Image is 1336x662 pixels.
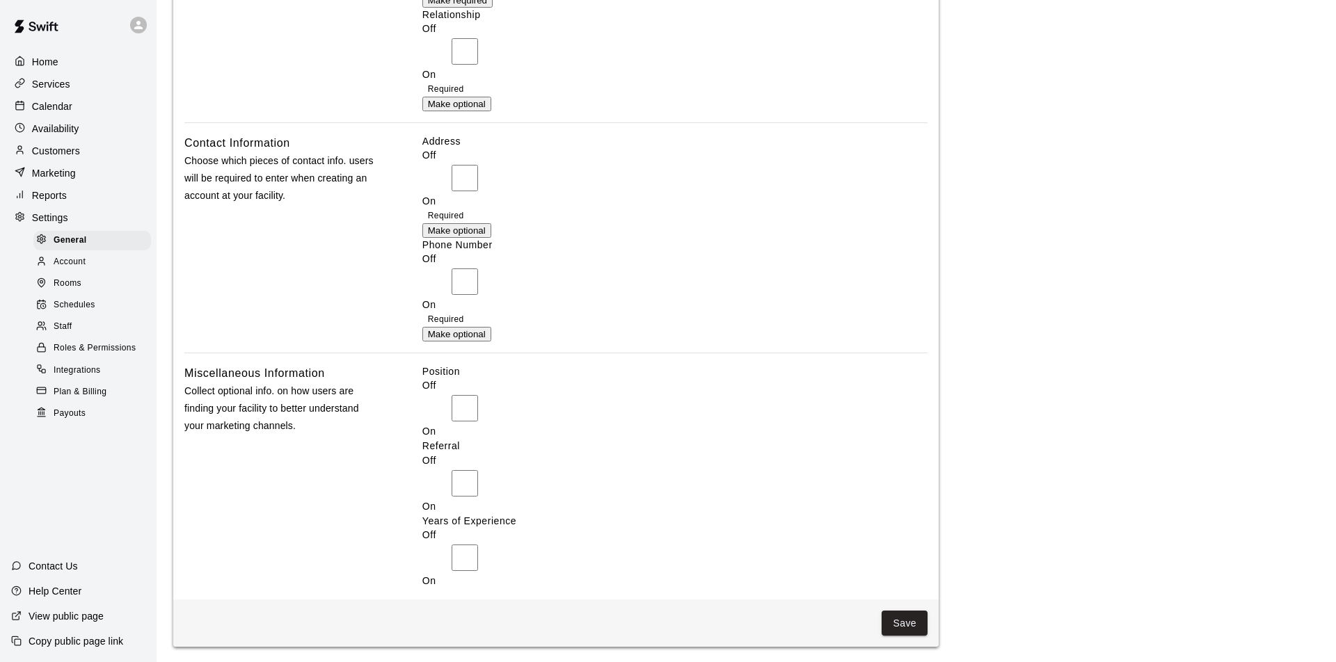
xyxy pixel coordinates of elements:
[11,163,145,184] a: Marketing
[32,77,70,91] p: Services
[29,559,78,573] p: Contact Us
[54,277,81,291] span: Rooms
[422,223,491,238] button: Make optional
[184,382,378,435] p: Collect optional info. on how users are finding your facility to better understand your marketing...
[422,9,481,20] label: Relationship
[11,185,145,206] a: Reports
[33,360,157,381] a: Integrations
[33,403,157,424] a: Payouts
[422,252,928,266] p: Off
[422,528,928,542] p: Off
[33,382,151,402] div: Plan & Billing
[33,252,151,272] div: Account
[428,314,464,324] span: Required
[54,364,101,378] span: Integrations
[54,341,136,355] span: Roles & Permissions
[33,339,151,358] div: Roles & Permissions
[184,134,290,152] h6: Contact Information
[422,440,460,451] label: Referral
[11,207,145,228] a: Settings
[32,188,67,202] p: Reports
[33,251,157,273] a: Account
[422,424,928,439] p: On
[422,194,928,209] p: On
[33,273,157,295] a: Rooms
[422,378,928,393] p: Off
[11,74,145,95] a: Services
[54,385,106,399] span: Plan & Billing
[422,499,928,514] p: On
[11,51,145,72] a: Home
[54,234,87,248] span: General
[33,295,157,316] a: Schedules
[33,361,151,380] div: Integrations
[422,574,928,588] p: On
[422,515,516,526] label: Years of Experience
[33,229,157,251] a: General
[54,255,86,269] span: Account
[422,239,493,250] label: Phone Number
[32,166,76,180] p: Marketing
[422,22,928,36] p: Off
[422,136,461,147] label: Address
[29,634,123,648] p: Copy public page link
[54,320,72,334] span: Staff
[422,97,491,111] button: Make optional
[33,317,151,337] div: Staff
[29,609,104,623] p: View public page
[428,84,464,94] span: Required
[33,274,151,293] div: Rooms
[422,453,928,468] p: Off
[11,140,145,161] a: Customers
[422,298,928,312] p: On
[33,316,157,338] a: Staff
[32,211,68,225] p: Settings
[54,298,95,312] span: Schedules
[54,407,86,421] span: Payouts
[33,381,157,403] a: Plan & Billing
[29,584,81,598] p: Help Center
[33,338,157,360] a: Roles & Permissions
[422,67,928,82] p: On
[32,99,72,113] p: Calendar
[422,366,460,377] label: Position
[32,55,58,69] p: Home
[32,122,79,136] p: Availability
[882,611,928,636] button: Save
[33,231,151,250] div: General
[184,152,378,205] p: Choose which pieces of contact info. users will be required to enter when creating an account at ...
[32,144,80,158] p: Customers
[11,118,145,139] a: Availability
[33,404,151,423] div: Payouts
[422,148,928,163] p: Off
[11,96,145,117] a: Calendar
[422,327,491,341] button: Make optional
[184,364,325,382] h6: Miscellaneous Information
[428,211,464,220] span: Required
[33,296,151,315] div: Schedules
